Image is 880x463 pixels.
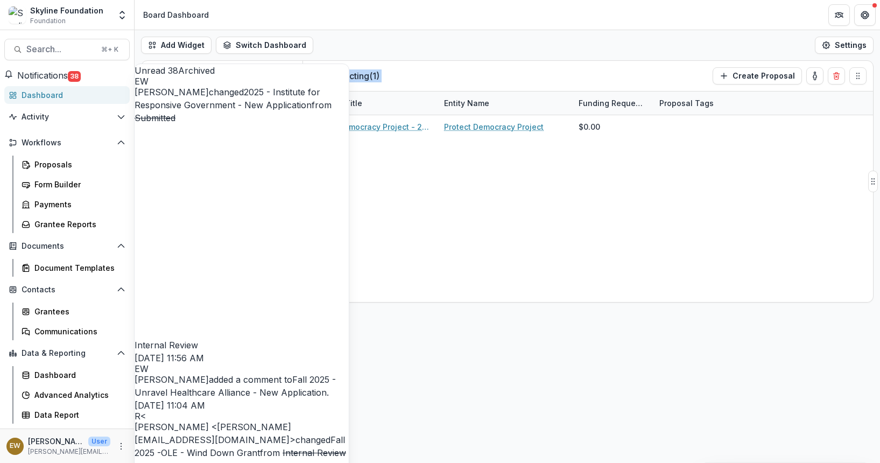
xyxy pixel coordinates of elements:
p: [DATE] 11:04 AM [135,399,349,412]
button: Open Contacts [4,281,130,298]
span: Foundation [30,16,66,26]
div: Form Builder [34,179,121,190]
a: Grantee Reports [17,215,130,233]
div: Proposal Title [303,92,438,115]
a: Document Templates [17,259,130,277]
div: Grantee Reports [34,219,121,230]
span: Contacts [22,285,112,294]
button: toggle-assigned-to-me [806,67,823,85]
span: [PERSON_NAME] [135,374,209,385]
div: Funding Requested [572,97,653,109]
span: [PERSON_NAME] <[PERSON_NAME][EMAIL_ADDRESS][DOMAIN_NAME]> [135,422,295,445]
div: Dashboard [22,89,121,101]
div: Proposal Tags [653,92,787,115]
span: Data & Reporting [22,349,112,358]
div: $0.00 [579,121,600,132]
div: Eddie Whitfield [135,77,349,86]
div: Eddie Whitfield [10,443,20,450]
button: Delete card [828,67,845,85]
p: added a comment to . [135,373,349,399]
div: Data Report [34,409,121,420]
img: Skyline Foundation [9,6,26,24]
p: [PERSON_NAME][EMAIL_ADDRESS][DOMAIN_NAME] [28,447,110,457]
button: More [115,440,128,453]
button: Open entity switcher [115,4,130,26]
div: Rose Brookhouse <rose@skylinefoundation.org> [135,412,349,420]
span: [PERSON_NAME] [135,87,209,97]
a: Proposals [17,156,130,173]
div: Funding Requested [572,92,653,115]
p: Prospecting ( 1 ) [320,69,401,82]
button: Get Help [854,4,876,26]
div: Entity Name [438,92,572,115]
button: Archived [178,64,215,77]
div: Eddie Whitfield [135,364,349,373]
div: Advanced Analytics [34,389,121,401]
div: Document Templates [34,262,121,273]
a: Protect Democracy Project [444,121,544,132]
span: Search... [26,44,95,54]
div: Entity Name [438,97,496,109]
div: Proposals [34,159,121,170]
button: Settings [815,37,874,54]
p: [DATE] 11:56 AM [135,352,349,364]
button: Drag [868,171,878,192]
p: changed from [135,86,349,352]
span: Activity [22,113,112,122]
p: User [88,437,110,446]
div: Board Dashboard [143,9,209,20]
div: Dashboard [34,369,121,381]
button: Drag [849,67,867,85]
span: Documents [22,242,112,251]
button: Partners [828,4,850,26]
button: Add Widget [141,37,212,54]
a: Dashboard [4,86,130,104]
s: Submitted [135,113,175,123]
button: Search... [4,39,130,60]
div: Skyline Foundation [30,5,103,16]
div: Grantees [34,306,121,317]
button: Unread [135,64,178,77]
button: Switch Dashboard [216,37,313,54]
span: 38 [68,71,81,82]
button: Open Workflows [4,134,130,151]
a: Communications [17,322,130,340]
div: Communications [34,326,121,337]
div: Payments [34,199,121,210]
button: Notifications38 [4,69,81,82]
a: Protect Democracy Project - 2025 - New Application [309,121,431,132]
a: Grantees [17,303,130,320]
s: Internal Review [283,447,346,458]
a: Form Builder [17,176,130,193]
span: Notifications [17,70,68,81]
div: Proposal Tags [653,97,720,109]
a: Dashboard [17,366,130,384]
a: Data Report [17,406,130,424]
span: Internal Review [135,340,198,350]
button: Create Proposal [713,67,802,85]
button: Open Documents [4,237,130,255]
span: Workflows [22,138,112,148]
a: Advanced Analytics [17,386,130,404]
span: 38 [168,65,178,76]
button: Open Activity [4,108,130,125]
button: Open Data & Reporting [4,345,130,362]
nav: breadcrumb [139,7,213,23]
p: [PERSON_NAME] [28,436,84,447]
a: Payments [17,195,130,213]
div: ⌘ + K [99,44,121,55]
